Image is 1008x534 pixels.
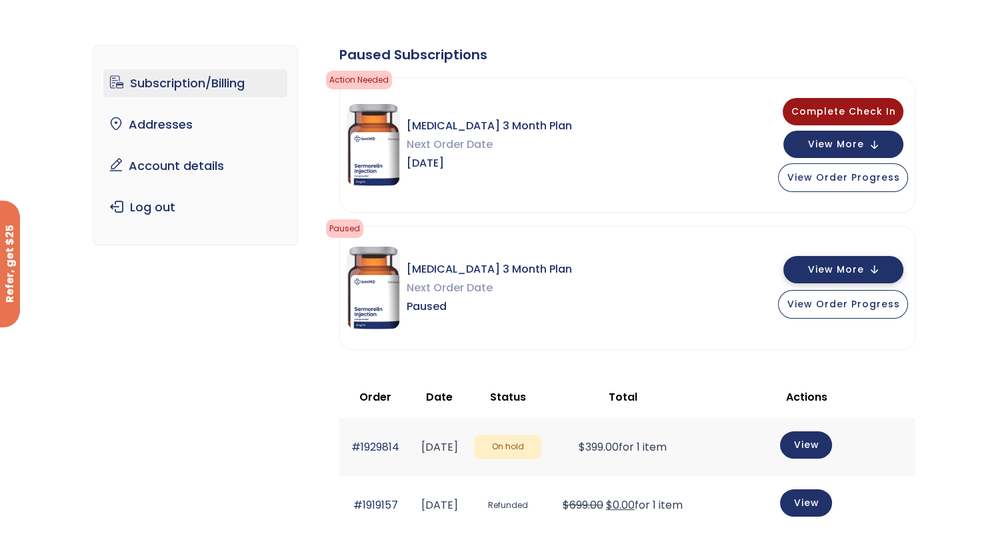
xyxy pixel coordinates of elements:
span: Action Needed [326,71,392,89]
button: View Order Progress [778,163,908,192]
span: [MEDICAL_DATA] 3 Month Plan [407,117,572,135]
span: $ [606,497,613,513]
div: Paused Subscriptions [339,45,915,64]
span: Actions [785,389,827,405]
button: View Order Progress [778,290,908,319]
button: View More [783,256,903,283]
td: for 1 item [548,418,697,476]
span: Order [359,389,391,405]
span: View Order Progress [787,297,899,311]
a: Account details [103,152,288,180]
button: View More [783,131,903,158]
span: [DATE] [407,154,572,173]
img: Sermorelin 3 Month Plan [347,104,400,187]
span: Total [608,389,637,405]
span: On hold [474,435,542,459]
a: #1929814 [351,439,399,455]
span: Date [426,389,453,405]
span: [MEDICAL_DATA] 3 Month Plan [407,260,572,279]
a: Log out [103,193,288,221]
a: Addresses [103,111,288,139]
span: Next Order Date [407,135,572,154]
span: $ [579,439,585,455]
a: View [780,489,832,517]
span: Status [490,389,526,405]
td: for 1 item [548,476,697,534]
del: $699.00 [563,497,603,513]
img: Sermorelin 3 Month Plan [347,247,400,329]
span: 399.00 [579,439,619,455]
span: View More [807,265,863,274]
span: Paused [326,219,363,238]
span: Refunded [474,493,542,518]
span: Next Order Date [407,279,572,297]
a: #1919157 [353,497,398,513]
nav: Account pages [93,45,299,245]
a: View [780,431,832,459]
time: [DATE] [421,439,458,455]
span: View Order Progress [787,171,899,184]
span: Complete Check In [791,105,895,118]
button: Complete Check In [783,98,903,125]
span: View More [807,140,863,149]
a: Subscription/Billing [103,69,288,97]
span: 0.00 [606,497,635,513]
time: [DATE] [421,497,458,513]
span: Paused [407,297,572,316]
